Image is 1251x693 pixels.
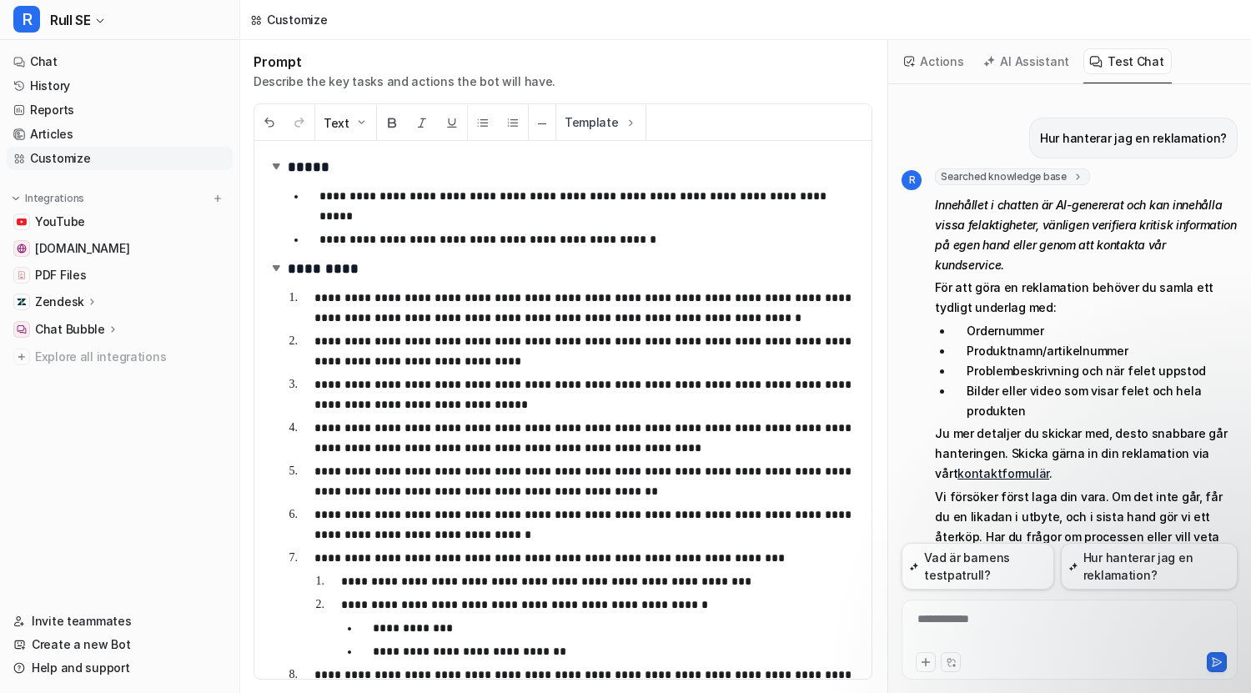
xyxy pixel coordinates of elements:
[50,8,90,32] span: Rull SE
[957,466,1049,480] a: kontaktformulär
[953,321,1238,341] li: Ordernummer
[977,48,1077,74] button: AI Assistant
[624,116,637,129] img: Template
[25,192,84,205] p: Integrations
[254,73,555,90] p: Describe the key tasks and actions the bot will have.
[953,361,1238,381] li: Problembeskrivning och när felet uppstod
[263,116,276,129] img: Undo
[415,116,429,129] img: Italic
[953,341,1238,361] li: Produktnamn/artikelnummer
[354,116,368,129] img: Dropdown Down Arrow
[254,105,284,141] button: Undo
[17,270,27,280] img: PDF Files
[1040,128,1227,148] p: Hur hanterar jag en reklamation?
[935,424,1238,484] p: Ju mer detaljer du skickar med, desto snabbare går hanteringen. Skicka gärna in din reklamation v...
[7,74,233,98] a: History
[7,190,89,207] button: Integrations
[17,217,27,227] img: YouTube
[377,105,407,141] button: Bold
[35,344,226,370] span: Explore all integrations
[506,116,520,129] img: Ordered List
[13,6,40,33] span: R
[898,48,971,74] button: Actions
[902,543,1054,590] button: Vad är barnens testpatrull?
[935,487,1238,587] p: Vi försöker först laga din vara. Om det inte går, får du en likadan i utbyte, och i sista hand gö...
[7,656,233,680] a: Help and support
[902,170,922,190] span: R
[953,381,1238,421] li: Bilder eller video som visar felet och hela produkten
[935,198,1236,272] em: Innehållet i chatten är AI-genererat och kan innehålla vissa felaktigheter, vänligen verifiera kr...
[254,53,555,70] h1: Prompt
[529,105,555,141] button: ─
[498,105,528,141] button: Ordered List
[35,240,129,257] span: [DOMAIN_NAME]
[7,264,233,287] a: PDF FilesPDF Files
[476,116,490,129] img: Unordered List
[17,324,27,334] img: Chat Bubble
[212,193,224,204] img: menu_add.svg
[7,237,233,260] a: www.rull.se[DOMAIN_NAME]
[935,168,1089,185] span: Searched knowledge base
[1083,48,1171,74] button: Test Chat
[35,267,86,284] span: PDF Files
[315,105,376,141] button: Text
[7,345,233,369] a: Explore all integrations
[17,297,27,307] img: Zendesk
[407,105,437,141] button: Italic
[35,321,105,338] p: Chat Bubble
[17,244,27,254] img: www.rull.se
[267,11,327,28] div: Customize
[445,116,459,129] img: Underline
[268,259,284,276] img: expand-arrow.svg
[1061,543,1238,590] button: Hur hanterar jag en reklamation?
[7,123,233,146] a: Articles
[7,50,233,73] a: Chat
[284,105,314,141] button: Redo
[7,633,233,656] a: Create a new Bot
[7,98,233,122] a: Reports
[35,294,84,310] p: Zendesk
[7,610,233,633] a: Invite teammates
[468,105,498,141] button: Unordered List
[7,147,233,170] a: Customize
[437,105,467,141] button: Underline
[35,213,85,230] span: YouTube
[293,116,306,129] img: Redo
[385,116,399,129] img: Bold
[13,349,30,365] img: explore all integrations
[7,210,233,234] a: YouTubeYouTube
[935,278,1238,318] p: För att göra en reklamation behöver du samla ett tydligt underlag med:
[10,193,22,204] img: expand menu
[268,158,284,174] img: expand-arrow.svg
[556,104,646,140] button: Template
